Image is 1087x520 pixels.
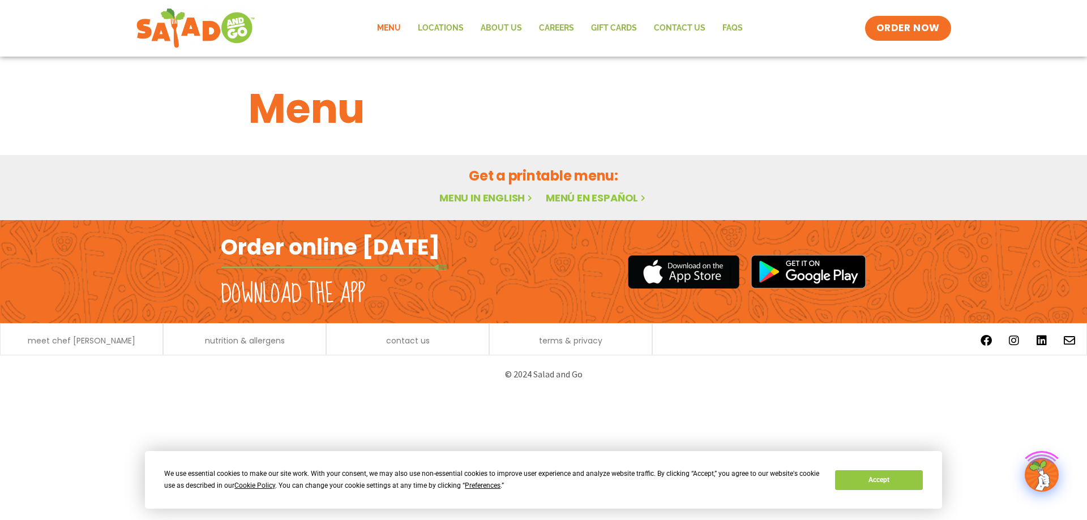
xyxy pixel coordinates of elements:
img: appstore [628,253,739,290]
a: Menu [369,15,409,41]
a: GIFT CARDS [583,15,645,41]
a: nutrition & allergens [205,337,285,345]
span: Cookie Policy [234,482,275,489]
div: Cookie Consent Prompt [145,451,942,509]
a: Menu in English [439,191,534,205]
a: Careers [530,15,583,41]
h2: Get a printable menu: [249,166,838,186]
a: About Us [472,15,530,41]
img: fork [221,264,447,270]
img: new-SAG-logo-768×292 [136,6,255,51]
img: google_play [751,255,866,289]
a: Menú en español [546,191,648,205]
p: © 2024 Salad and Go [226,367,861,382]
a: contact us [386,337,430,345]
span: ORDER NOW [876,22,940,35]
span: Preferences [465,482,500,489]
a: meet chef [PERSON_NAME] [28,337,135,345]
a: terms & privacy [539,337,602,345]
a: Locations [409,15,472,41]
button: Accept [835,470,922,490]
h2: Download the app [221,278,365,310]
a: ORDER NOW [865,16,951,41]
a: FAQs [714,15,751,41]
a: Contact Us [645,15,714,41]
h2: Order online [DATE] [221,233,440,261]
nav: Menu [369,15,751,41]
div: We use essential cookies to make our site work. With your consent, we may also use non-essential ... [164,468,821,492]
h1: Menu [249,78,838,139]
